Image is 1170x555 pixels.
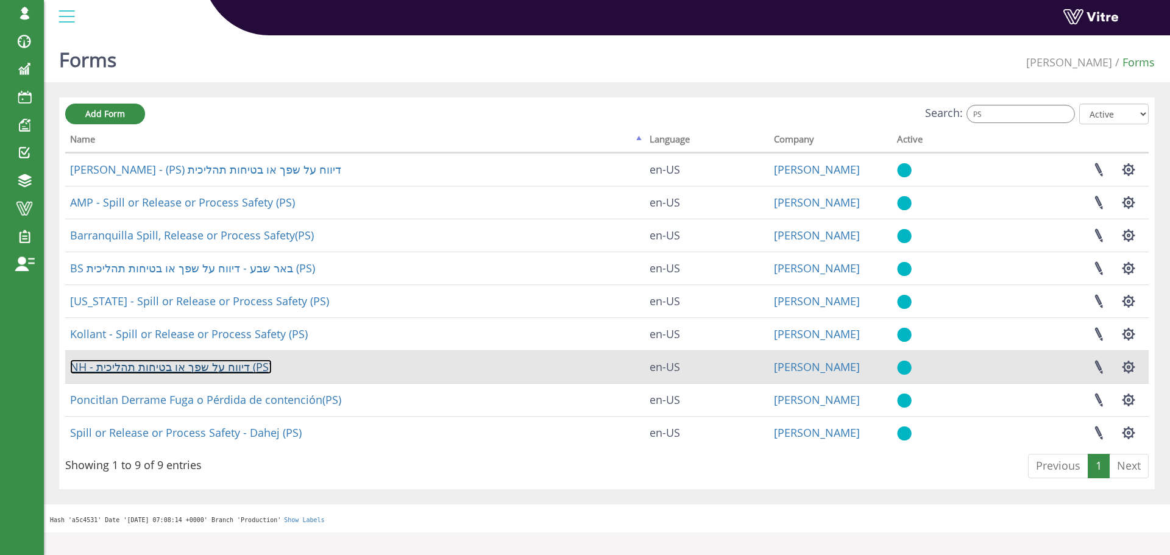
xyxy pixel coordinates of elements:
[774,327,860,341] a: [PERSON_NAME]
[85,108,125,119] span: Add Form
[65,453,202,473] div: Showing 1 to 9 of 9 entries
[1109,454,1149,478] a: Next
[645,130,769,153] th: Language
[897,426,912,441] img: yes
[70,228,314,242] a: Barranquilla Spill, Release or Process Safety(PS)
[59,30,116,82] h1: Forms
[70,327,308,341] a: Kollant - Spill or Release or Process Safety (PS)
[645,285,769,317] td: en-US
[897,327,912,342] img: yes
[645,416,769,449] td: en-US
[65,104,145,124] a: Add Form
[65,130,645,153] th: Name: activate to sort column descending
[897,360,912,375] img: yes
[645,219,769,252] td: en-US
[774,294,860,308] a: [PERSON_NAME]
[50,517,281,523] span: Hash 'a5c4531' Date '[DATE] 07:08:14 +0000' Branch 'Production'
[1112,55,1155,71] li: Forms
[70,359,272,374] a: NH - דיווח על שפך או בטיחות תהליכית (PS)
[897,261,912,277] img: yes
[966,105,1075,123] input: Search:
[897,393,912,408] img: yes
[645,383,769,416] td: en-US
[774,195,860,210] a: [PERSON_NAME]
[774,392,860,407] a: [PERSON_NAME]
[70,392,341,407] a: Poncitlan Derrame Fuga o Pérdida de contención(PS)
[70,294,329,308] a: [US_STATE] - Spill or Release or Process Safety (PS)
[645,186,769,219] td: en-US
[645,153,769,186] td: en-US
[774,228,860,242] a: [PERSON_NAME]
[645,350,769,383] td: en-US
[897,163,912,178] img: yes
[897,228,912,244] img: yes
[70,162,341,177] a: [PERSON_NAME] - (PS) דיווח על שפך או בטיחות תהליכית
[769,130,892,153] th: Company
[892,130,978,153] th: Active
[1026,55,1112,69] a: [PERSON_NAME]
[70,195,295,210] a: AMP - Spill or Release or Process Safety (PS)
[925,105,1075,123] label: Search:
[897,196,912,211] img: yes
[645,317,769,350] td: en-US
[774,425,860,440] a: [PERSON_NAME]
[645,252,769,285] td: en-US
[70,261,315,275] a: BS באר שבע - דיווח על שפך או בטיחות תהליכית (PS)
[70,425,302,440] a: Spill or Release or Process Safety - Dahej (PS)
[774,359,860,374] a: [PERSON_NAME]
[1088,454,1110,478] a: 1
[284,517,324,523] a: Show Labels
[774,261,860,275] a: [PERSON_NAME]
[1028,454,1088,478] a: Previous
[774,162,860,177] a: [PERSON_NAME]
[897,294,912,309] img: yes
